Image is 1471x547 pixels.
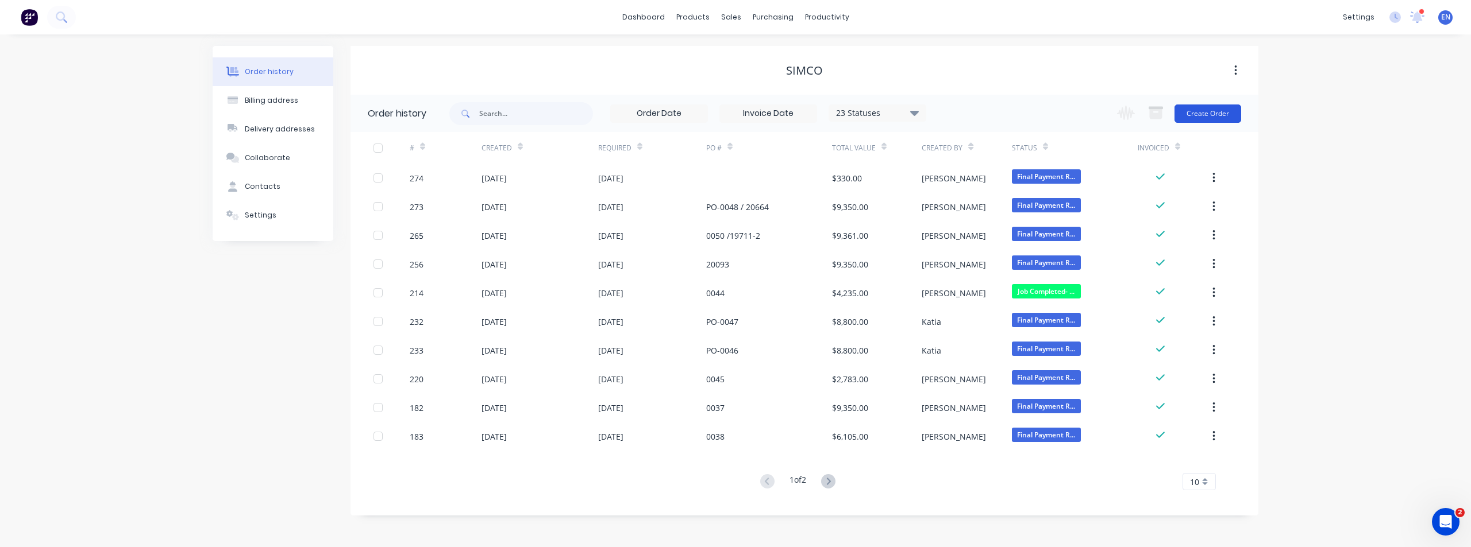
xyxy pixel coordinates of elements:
div: Total Value [832,132,922,164]
span: Job Completed- ... [1012,284,1081,298]
div: 273 [410,201,423,213]
div: Katia [922,344,941,356]
span: 2 [1455,508,1465,517]
div: Required [598,143,631,153]
div: [DATE] [482,344,507,356]
div: Created [482,143,512,153]
div: 256 [410,258,423,270]
div: [DATE] [482,172,507,184]
div: Created By [922,143,962,153]
div: PO # [706,143,722,153]
div: Total Value [832,143,876,153]
button: Collaborate [213,143,333,172]
div: Invoiced [1138,143,1169,153]
div: Contacts [245,181,280,192]
div: 274 [410,172,423,184]
div: Delivery addresses [245,124,315,134]
div: $9,350.00 [832,402,868,414]
div: $6,105.00 [832,430,868,443]
div: [DATE] [482,430,507,443]
div: 23 Statuses [829,107,926,119]
div: 233 [410,344,423,356]
div: [DATE] [598,402,623,414]
div: [PERSON_NAME] [922,287,986,299]
div: [DATE] [482,373,507,385]
div: # [410,132,482,164]
div: [DATE] [598,344,623,356]
span: Final Payment R... [1012,255,1081,270]
div: [PERSON_NAME] [922,258,986,270]
span: Final Payment R... [1012,399,1081,413]
button: Delivery addresses [213,115,333,143]
img: Factory [21,9,38,26]
div: Katia [922,316,941,328]
div: $9,350.00 [832,258,868,270]
div: settings [1337,9,1380,26]
div: $4,235.00 [832,287,868,299]
div: PO # [706,132,832,164]
div: Created By [922,132,1011,164]
div: [DATE] [598,287,623,299]
div: [DATE] [598,230,623,242]
div: [PERSON_NAME] [922,172,986,184]
span: Final Payment R... [1012,198,1081,212]
div: 183 [410,430,423,443]
div: [PERSON_NAME] [922,430,986,443]
div: PO-0046 [706,344,738,356]
div: PO-0048 / 20664 [706,201,769,213]
div: 0038 [706,430,725,443]
div: Required [598,132,706,164]
span: Final Payment R... [1012,227,1081,241]
div: 214 [410,287,423,299]
span: Final Payment R... [1012,370,1081,385]
div: products [671,9,715,26]
div: [PERSON_NAME] [922,402,986,414]
div: $330.00 [832,172,862,184]
div: # [410,143,414,153]
div: $8,800.00 [832,344,868,356]
div: sales [715,9,747,26]
div: [PERSON_NAME] [922,230,986,242]
div: Order history [368,107,426,121]
div: [DATE] [482,287,507,299]
button: Settings [213,201,333,230]
div: Billing address [245,95,298,106]
div: $2,783.00 [832,373,868,385]
div: [DATE] [598,201,623,213]
div: Created [482,132,598,164]
span: Final Payment R... [1012,428,1081,442]
input: Invoice Date [720,105,817,122]
div: 0037 [706,402,725,414]
div: 220 [410,373,423,385]
div: 232 [410,316,423,328]
div: Settings [245,210,276,220]
div: [DATE] [482,402,507,414]
div: [DATE] [482,316,507,328]
div: $9,350.00 [832,201,868,213]
div: [DATE] [598,373,623,385]
div: [DATE] [482,258,507,270]
div: [PERSON_NAME] [922,201,986,213]
button: Order history [213,57,333,86]
div: [PERSON_NAME] [922,373,986,385]
iframe: Intercom live chat [1432,508,1460,536]
button: Create Order [1175,104,1241,123]
div: purchasing [747,9,799,26]
div: productivity [799,9,855,26]
div: $9,361.00 [832,230,868,242]
button: Billing address [213,86,333,115]
div: [DATE] [598,258,623,270]
div: [DATE] [598,430,623,443]
div: [DATE] [598,172,623,184]
span: EN [1441,12,1450,22]
a: dashboard [617,9,671,26]
div: PO-0047 [706,316,738,328]
span: 10 [1190,476,1199,488]
div: 182 [410,402,423,414]
div: [DATE] [482,201,507,213]
div: 265 [410,230,423,242]
div: 0050 /19711-2 [706,230,760,242]
input: Search... [479,102,593,125]
div: 0044 [706,287,725,299]
div: Collaborate [245,153,290,163]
